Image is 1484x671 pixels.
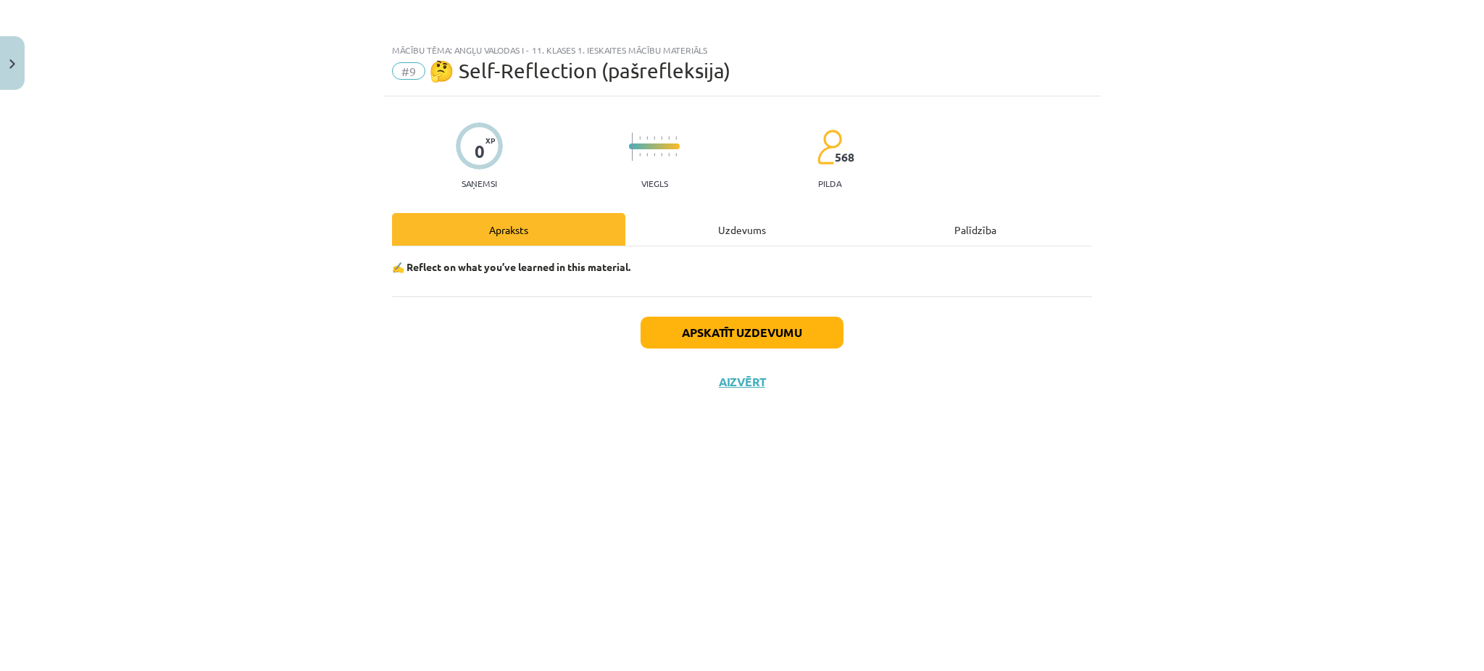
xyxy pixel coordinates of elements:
span: 🤔 Self-Reflection (pašrefleksija) [429,59,730,83]
div: Mācību tēma: Angļu valodas i - 11. klases 1. ieskaites mācību materiāls [392,45,1092,55]
img: icon-short-line-57e1e144782c952c97e751825c79c345078a6d821885a25fce030b3d8c18986b.svg [675,136,677,140]
img: icon-short-line-57e1e144782c952c97e751825c79c345078a6d821885a25fce030b3d8c18986b.svg [646,136,648,140]
img: icon-long-line-d9ea69661e0d244f92f715978eff75569469978d946b2353a9bb055b3ed8787d.svg [632,133,633,161]
div: Apraksts [392,213,625,246]
span: #9 [392,62,425,80]
img: icon-close-lesson-0947bae3869378f0d4975bcd49f059093ad1ed9edebbc8119c70593378902aed.svg [9,59,15,69]
span: XP [485,136,495,144]
div: Uzdevums [625,213,859,246]
img: icon-short-line-57e1e144782c952c97e751825c79c345078a6d821885a25fce030b3d8c18986b.svg [675,153,677,157]
p: Saņemsi [456,178,503,188]
img: icon-short-line-57e1e144782c952c97e751825c79c345078a6d821885a25fce030b3d8c18986b.svg [646,153,648,157]
img: icon-short-line-57e1e144782c952c97e751825c79c345078a6d821885a25fce030b3d8c18986b.svg [639,136,641,140]
p: Viegls [641,178,668,188]
button: Aizvērt [714,375,770,389]
img: students-c634bb4e5e11cddfef0936a35e636f08e4e9abd3cc4e673bd6f9a4125e45ecb1.svg [817,129,842,165]
img: icon-short-line-57e1e144782c952c97e751825c79c345078a6d821885a25fce030b3d8c18986b.svg [668,153,670,157]
img: icon-short-line-57e1e144782c952c97e751825c79c345078a6d821885a25fce030b3d8c18986b.svg [654,153,655,157]
img: icon-short-line-57e1e144782c952c97e751825c79c345078a6d821885a25fce030b3d8c18986b.svg [661,153,662,157]
img: icon-short-line-57e1e144782c952c97e751825c79c345078a6d821885a25fce030b3d8c18986b.svg [661,136,662,140]
div: Palīdzība [859,213,1092,246]
img: icon-short-line-57e1e144782c952c97e751825c79c345078a6d821885a25fce030b3d8c18986b.svg [639,153,641,157]
button: Apskatīt uzdevumu [641,317,843,349]
p: pilda [818,178,841,188]
img: icon-short-line-57e1e144782c952c97e751825c79c345078a6d821885a25fce030b3d8c18986b.svg [668,136,670,140]
strong: ✍️ Reflect on what you’ve learned in this material. [392,260,630,273]
div: 0 [475,141,485,162]
span: 568 [835,151,854,164]
img: icon-short-line-57e1e144782c952c97e751825c79c345078a6d821885a25fce030b3d8c18986b.svg [654,136,655,140]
